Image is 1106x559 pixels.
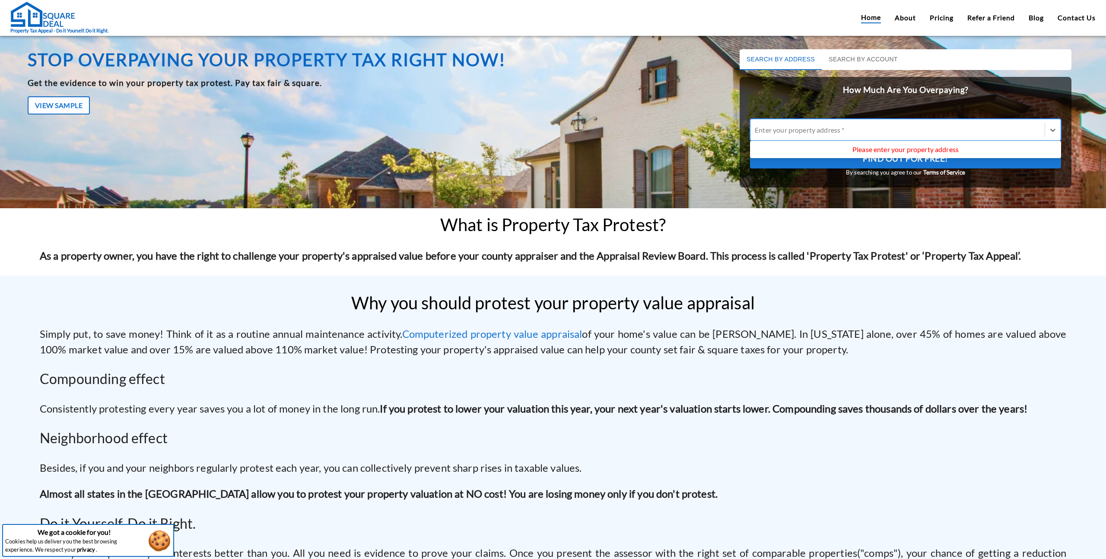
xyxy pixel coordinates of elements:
img: Square Deal [10,1,75,27]
p: Besides, if you and your neighbors regularly protest each year, you can collectively prevent shar... [40,460,1066,476]
a: Blog [1029,13,1044,23]
a: Property Tax Appeal - Do it Yourself. Do it Right. [10,1,108,35]
a: Home [861,12,881,23]
h2: Neighborhood effect [40,428,1066,448]
h2: Compounding effect [40,368,1066,389]
a: Refer a Friend [967,13,1015,23]
b: Almost all states in the [GEOGRAPHIC_DATA] allow you to protest your property valuation at NO cos... [40,487,718,500]
h2: Why you should protest your property value appraisal [351,295,755,311]
h1: Stop overpaying your property tax right now! [28,49,636,70]
b: Get the evidence to win your property tax protest. Pay tax fair & square. [28,78,322,88]
a: Terms of Service [923,169,965,176]
strong: We got a cookie for you! [38,528,111,536]
div: Please enter your property address [750,143,1061,156]
h2: Do it Yourself. Do it Right. [40,513,1066,534]
button: View Sample [28,96,90,114]
a: privacy [77,546,95,554]
a: Computerized property value appraisal [402,327,582,340]
a: Contact Us [1058,13,1096,23]
strong: If you protest to lower your valuation this year, your next year's valuation starts lower. Compou... [380,402,1027,415]
strong: As a property owner, you have the right to challenge your property's appraised value before your ... [40,249,1021,262]
h2: What is Property Tax Protest? [440,217,666,232]
button: Accept cookies [146,529,173,552]
h2: How Much Are You Overpaying? [740,77,1071,103]
a: About [895,13,916,23]
div: basic tabs example [740,49,1071,70]
button: Search by Account [822,49,905,70]
p: Cookies help us deliver you the best browsing experience. We respect your . [5,537,143,554]
a: Pricing [930,13,953,23]
span: Find Out For Free! [863,151,948,166]
button: Find Out For Free! [750,148,1061,168]
small: By searching you agree to our [750,168,1061,177]
p: Consistently protesting every year saves you a lot of money in the long run. [40,401,1066,416]
p: Simply put, to save money! Think of it as a routine annual maintenance activity. of your home's v... [40,326,1066,357]
button: Search by Address [740,49,822,70]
